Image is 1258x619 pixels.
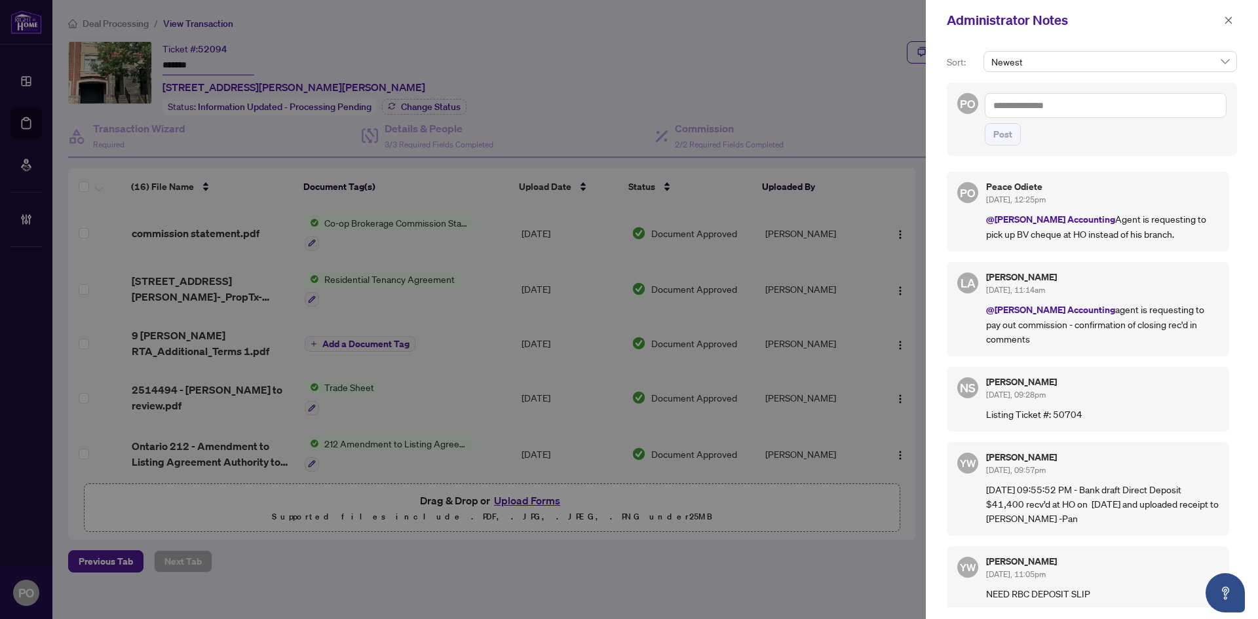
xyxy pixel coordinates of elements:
h5: Peace Odiete [986,182,1219,191]
p: [DATE] 09:55:52 PM - Bank draft Direct Deposit $41,400 recv’d at HO on [DATE] and uploaded receip... [986,482,1219,525]
p: Listing Ticket #: 50704 [986,407,1219,421]
h5: [PERSON_NAME] [986,557,1219,566]
h5: [PERSON_NAME] [986,272,1219,282]
span: PO [960,94,975,112]
h5: [PERSON_NAME] [986,453,1219,462]
span: [DATE], 09:57pm [986,465,1046,475]
span: [DATE], 11:14am [986,285,1045,295]
span: @[PERSON_NAME] Accounting [986,213,1115,225]
span: @[PERSON_NAME] Accounting [986,303,1115,316]
span: LA [961,274,976,292]
span: [DATE], 09:28pm [986,390,1046,400]
span: PO [960,183,975,201]
span: Newest [991,52,1229,71]
div: Administrator Notes [947,10,1220,30]
span: close [1224,16,1233,25]
button: Open asap [1206,573,1245,612]
span: [DATE], 12:25pm [986,195,1046,204]
h5: [PERSON_NAME] [986,377,1219,386]
span: YW [960,455,976,471]
span: NS [960,379,976,397]
p: Agent is requesting to pick up BV cheque at HO instead of his branch. [986,212,1219,241]
p: NEED RBC DEPOSIT SLIP [986,586,1219,601]
p: agent is requesting to pay out commission - confirmation of closing rec'd in comments [986,302,1219,346]
button: Post [985,123,1021,145]
span: [DATE], 11:05pm [986,569,1046,579]
p: Sort: [947,55,978,69]
span: YW [960,559,976,575]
